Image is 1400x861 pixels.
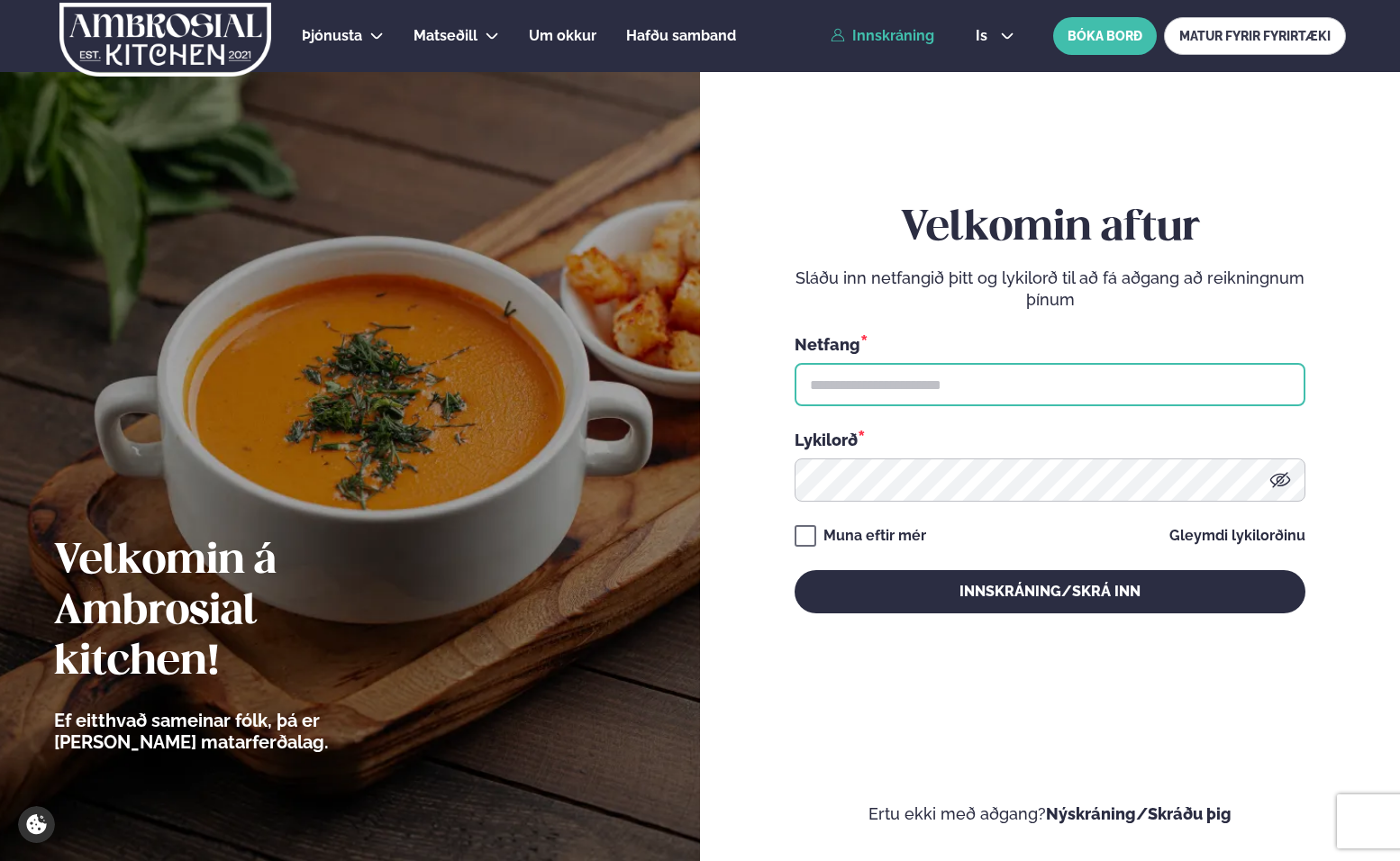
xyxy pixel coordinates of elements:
h2: Velkomin á Ambrosial kitchen! [54,537,428,688]
span: Matseðill [414,27,477,44]
a: MATUR FYRIR FYRIRTÆKI [1164,17,1346,55]
p: Ertu ekki með aðgang? [754,803,1346,825]
span: Hafðu samband [626,27,736,44]
a: Um okkur [529,25,596,47]
a: Cookie settings [18,806,55,843]
a: Þjónusta [302,25,362,47]
button: is [961,29,1029,43]
img: logo [58,3,273,77]
a: Hafðu samband [626,25,736,47]
a: Nýskráning/Skráðu þig [1046,804,1232,823]
span: is [976,29,993,43]
span: Þjónusta [302,27,362,44]
div: Netfang [795,332,1305,356]
p: Sláðu inn netfangið þitt og lykilorð til að fá aðgang að reikningnum þínum [795,267,1305,311]
a: Innskráning [831,28,934,44]
p: Ef eitthvað sameinar fólk, þá er [PERSON_NAME] matarferðalag. [54,710,428,753]
a: Matseðill [414,25,477,47]
button: Innskráning/Skrá inn [795,570,1305,613]
a: Gleymdi lykilorðinu [1169,529,1305,543]
span: Um okkur [529,27,596,44]
h2: Velkomin aftur [795,204,1305,254]
button: BÓKA BORÐ [1053,17,1157,55]
div: Lykilorð [795,428,1305,451]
